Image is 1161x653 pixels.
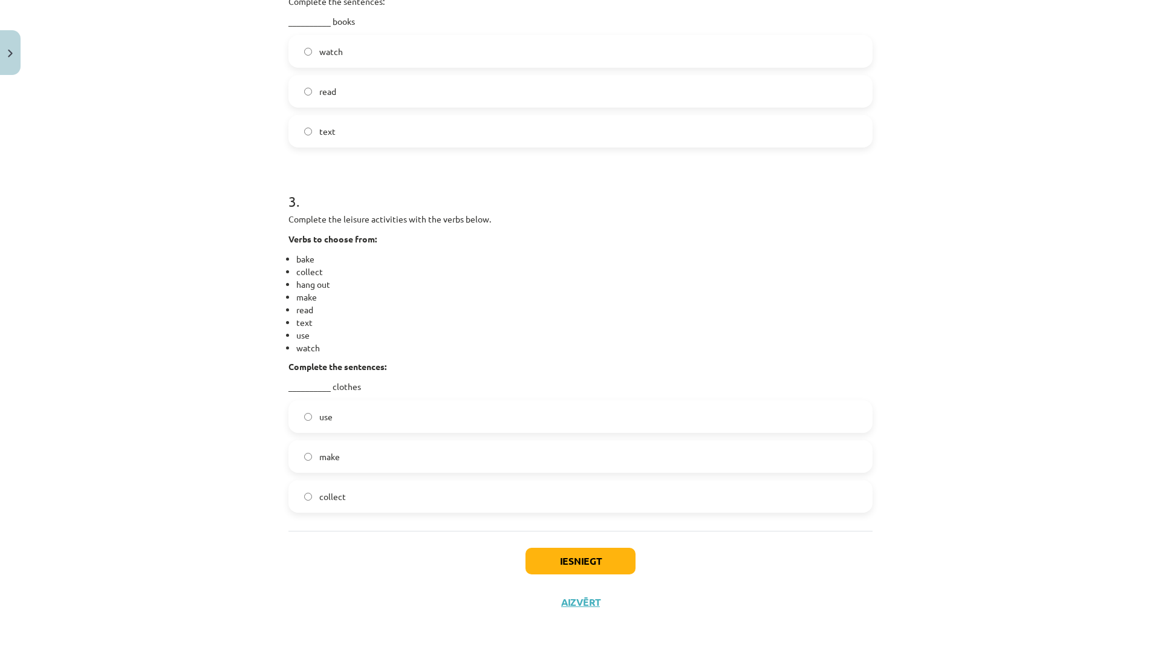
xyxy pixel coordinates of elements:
[296,329,873,342] li: use
[319,411,333,423] span: use
[558,596,603,608] button: Aizvērt
[288,361,386,372] strong: Complete the sentences:
[288,380,873,393] p: __________ clothes
[304,88,312,96] input: read
[288,15,873,28] p: __________ books
[319,490,346,503] span: collect
[296,304,873,316] li: read
[8,50,13,57] img: icon-close-lesson-0947bae3869378f0d4975bcd49f059093ad1ed9edebbc8119c70593378902aed.svg
[296,291,873,304] li: make
[288,172,873,209] h1: 3 .
[288,213,873,226] p: Complete the leisure activities with the verbs below.
[304,493,312,501] input: collect
[288,233,377,244] strong: Verbs to choose from:
[304,413,312,421] input: use
[296,342,873,354] li: watch
[296,253,873,265] li: bake
[304,453,312,461] input: make
[319,125,336,138] span: text
[296,278,873,291] li: hang out
[296,265,873,278] li: collect
[319,45,343,58] span: watch
[296,316,873,329] li: text
[525,548,636,574] button: Iesniegt
[304,128,312,135] input: text
[319,450,340,463] span: make
[304,48,312,56] input: watch
[319,85,336,98] span: read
